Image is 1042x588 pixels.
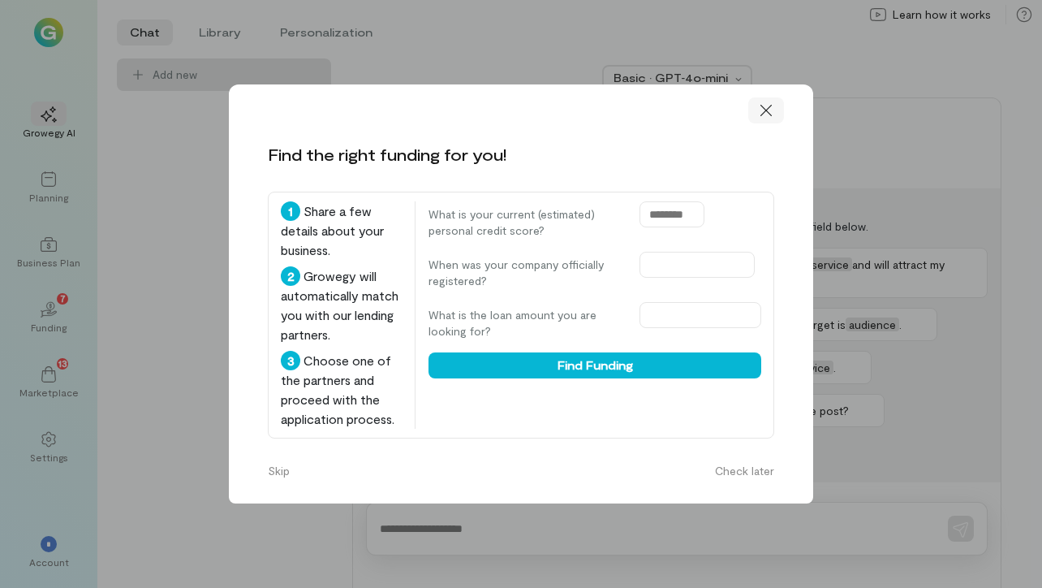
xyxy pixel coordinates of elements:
button: Skip [258,458,299,484]
label: What is your current (estimated) personal credit score? [428,206,623,239]
div: Share a few details about your business. [281,201,402,260]
button: Check later [705,458,784,484]
div: 1 [281,201,300,221]
label: What is the loan amount you are looking for? [428,307,623,339]
div: Choose one of the partners and proceed with the application process. [281,351,402,429]
div: 2 [281,266,300,286]
div: 3 [281,351,300,370]
div: Find the right funding for you! [268,143,506,166]
div: Growegy will automatically match you with our lending partners. [281,266,402,344]
button: Find Funding [428,352,761,378]
label: When was your company officially registered? [428,257,623,289]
